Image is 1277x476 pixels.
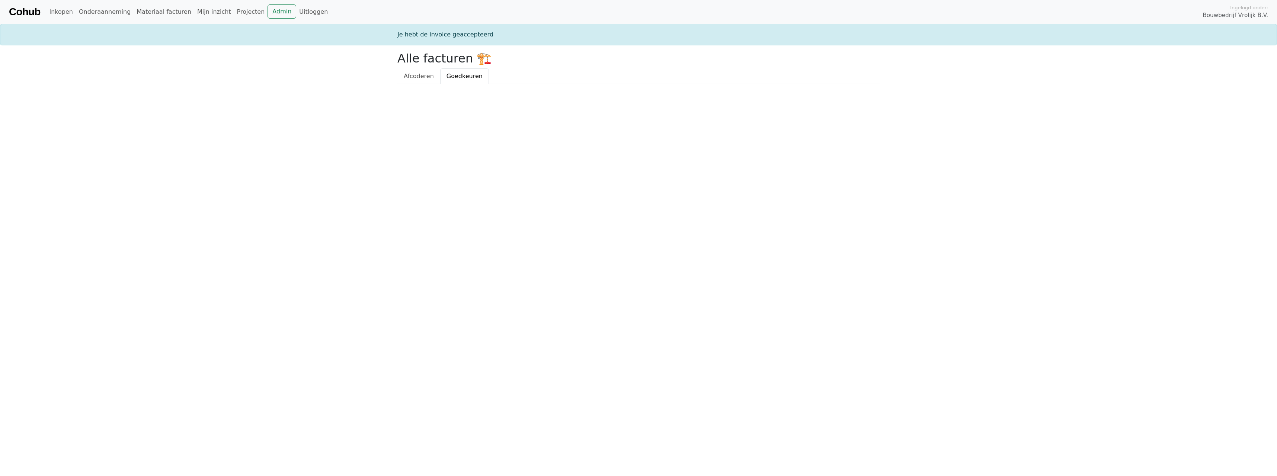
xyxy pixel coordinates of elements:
[404,73,434,80] span: Afcoderen
[46,4,76,19] a: Inkopen
[1230,4,1268,11] span: Ingelogd onder:
[194,4,234,19] a: Mijn inzicht
[268,4,296,19] a: Admin
[393,30,884,39] div: Je hebt de invoice geaccepteerd
[1203,11,1268,20] span: Bouwbedrijf Vrolijk B.V.
[440,68,489,84] a: Goedkeuren
[76,4,134,19] a: Onderaanneming
[296,4,331,19] a: Uitloggen
[397,68,440,84] a: Afcoderen
[134,4,194,19] a: Materiaal facturen
[397,51,880,65] h2: Alle facturen 🏗️
[234,4,268,19] a: Projecten
[9,3,40,21] a: Cohub
[447,73,483,80] span: Goedkeuren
